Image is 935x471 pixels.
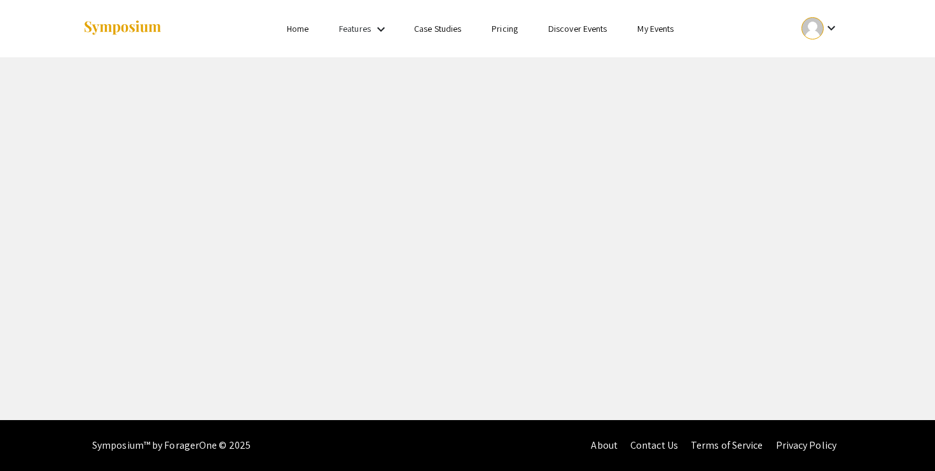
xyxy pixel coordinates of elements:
[824,20,839,36] mat-icon: Expand account dropdown
[83,20,162,37] img: Symposium by ForagerOne
[630,439,678,452] a: Contact Us
[492,23,518,34] a: Pricing
[881,414,925,461] iframe: Chat
[691,439,763,452] a: Terms of Service
[92,420,251,471] div: Symposium™ by ForagerOne © 2025
[776,439,836,452] a: Privacy Policy
[548,23,607,34] a: Discover Events
[414,23,461,34] a: Case Studies
[591,439,618,452] a: About
[637,23,674,34] a: My Events
[373,22,389,37] mat-icon: Expand Features list
[788,14,852,43] button: Expand account dropdown
[339,23,371,34] a: Features
[287,23,308,34] a: Home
